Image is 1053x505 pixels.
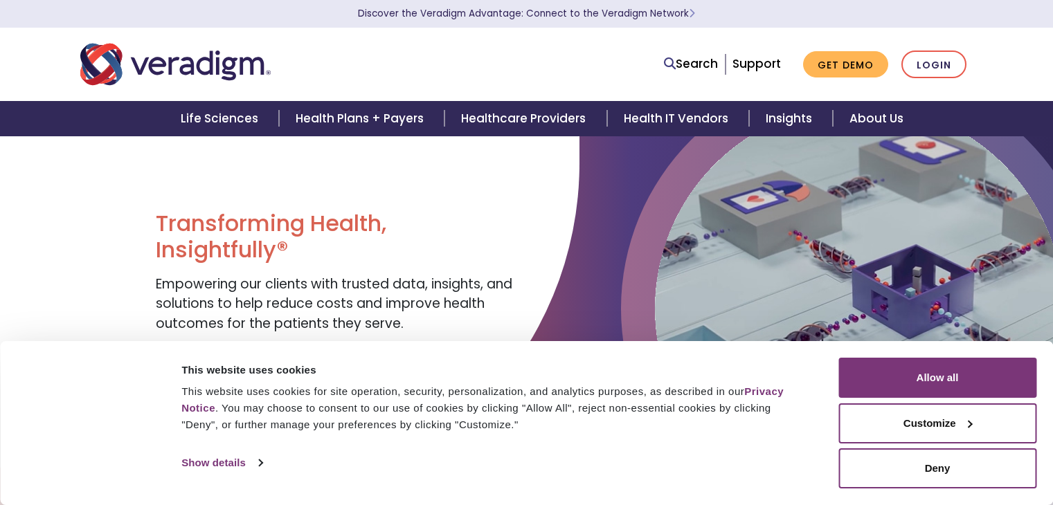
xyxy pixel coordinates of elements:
[444,101,606,136] a: Healthcare Providers
[838,448,1036,488] button: Deny
[80,42,271,87] img: Veradigm logo
[749,101,833,136] a: Insights
[833,101,920,136] a: About Us
[607,101,749,136] a: Health IT Vendors
[732,55,781,72] a: Support
[156,275,512,333] span: Empowering our clients with trusted data, insights, and solutions to help reduce costs and improv...
[901,50,966,79] a: Login
[181,452,262,473] a: Show details
[838,358,1036,398] button: Allow all
[689,7,695,20] span: Learn More
[164,101,279,136] a: Life Sciences
[181,362,807,378] div: This website uses cookies
[279,101,444,136] a: Health Plans + Payers
[664,55,718,73] a: Search
[156,210,516,264] h1: Transforming Health, Insightfully®
[358,7,695,20] a: Discover the Veradigm Advantage: Connect to the Veradigm NetworkLearn More
[838,403,1036,443] button: Customize
[181,383,807,433] div: This website uses cookies for site operation, security, personalization, and analytics purposes, ...
[803,51,888,78] a: Get Demo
